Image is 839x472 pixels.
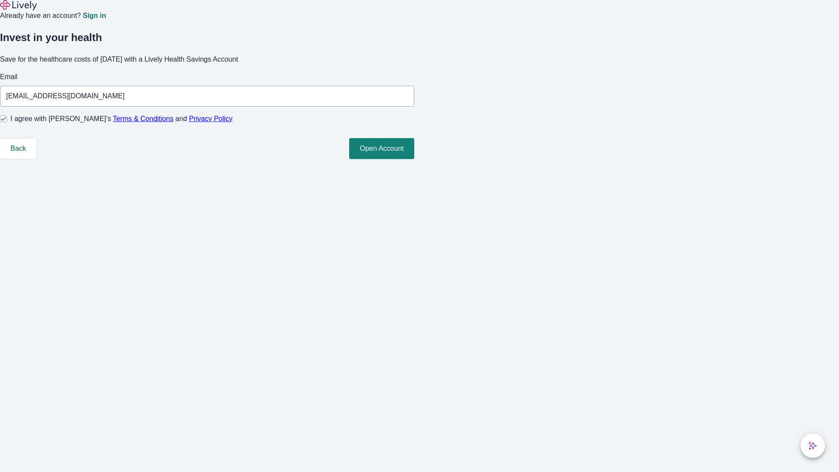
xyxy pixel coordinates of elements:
svg: Lively AI Assistant [808,441,817,450]
span: I agree with [PERSON_NAME]’s and [10,114,232,124]
a: Privacy Policy [189,115,233,122]
a: Terms & Conditions [113,115,173,122]
button: Open Account [349,138,414,159]
a: Sign in [83,12,106,19]
button: chat [801,434,825,458]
